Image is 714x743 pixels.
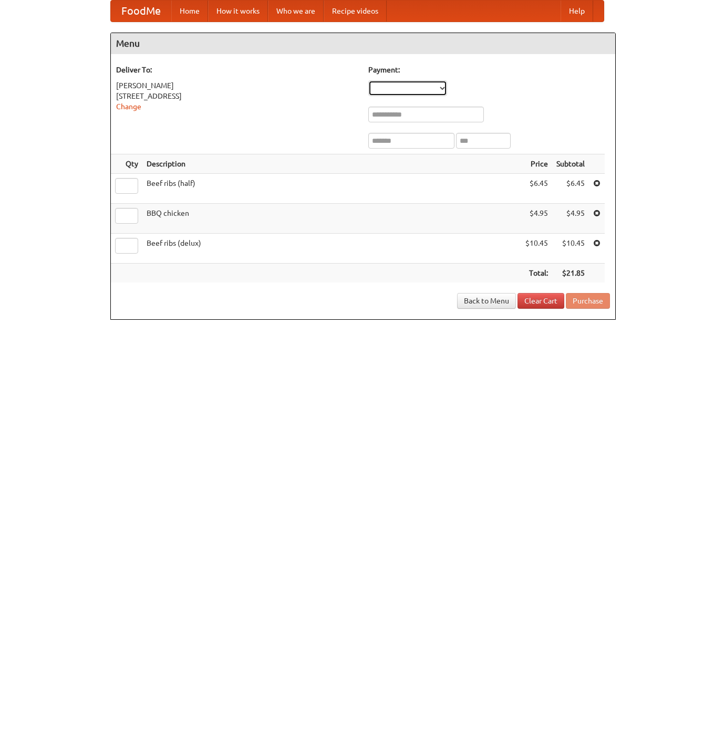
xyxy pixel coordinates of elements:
a: Back to Menu [457,293,516,309]
th: Qty [111,154,142,174]
td: $4.95 [552,204,589,234]
th: Total: [521,264,552,283]
a: Recipe videos [324,1,387,22]
td: $6.45 [552,174,589,204]
td: Beef ribs (half) [142,174,521,204]
td: $10.45 [521,234,552,264]
a: FoodMe [111,1,171,22]
td: $6.45 [521,174,552,204]
a: Help [561,1,593,22]
h4: Menu [111,33,615,54]
a: How it works [208,1,268,22]
td: BBQ chicken [142,204,521,234]
td: Beef ribs (delux) [142,234,521,264]
h5: Payment: [368,65,610,75]
a: Who we are [268,1,324,22]
h5: Deliver To: [116,65,358,75]
a: Clear Cart [518,293,564,309]
a: Change [116,102,141,111]
td: $4.95 [521,204,552,234]
a: Home [171,1,208,22]
button: Purchase [566,293,610,309]
td: $10.45 [552,234,589,264]
th: Subtotal [552,154,589,174]
th: Description [142,154,521,174]
th: Price [521,154,552,174]
div: [PERSON_NAME] [116,80,358,91]
div: [STREET_ADDRESS] [116,91,358,101]
th: $21.85 [552,264,589,283]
